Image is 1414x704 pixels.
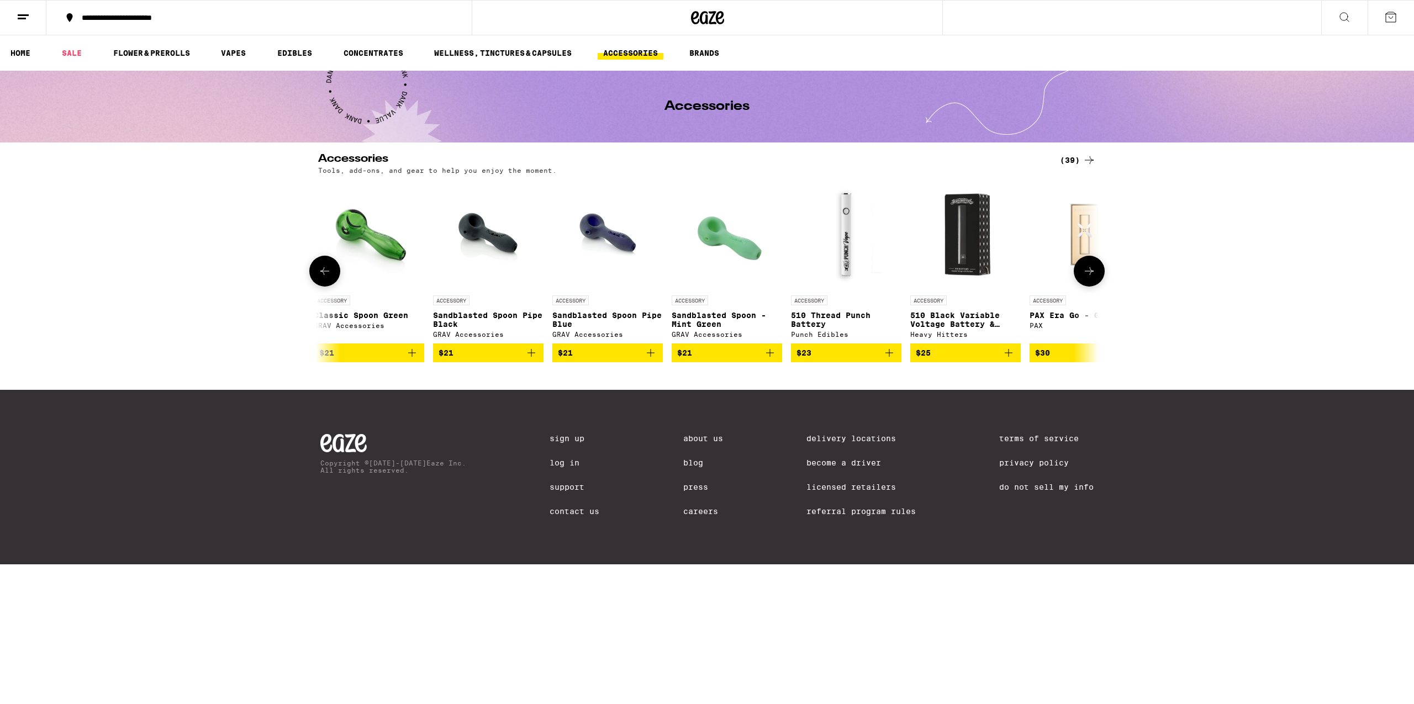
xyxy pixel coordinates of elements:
button: BRANDS [684,46,725,60]
h1: Accessories [664,100,750,113]
a: Privacy Policy [999,458,1094,467]
a: EDIBLES [272,46,318,60]
a: Referral Program Rules [806,507,916,516]
div: PAX [1030,322,1140,329]
p: PAX Era Go - Gold [1030,311,1140,320]
a: Open page for Sandblasted Spoon Pipe Blue from GRAV Accessories [552,179,663,343]
p: 510 Thread Punch Battery [791,311,901,329]
a: Open page for 510 Thread Punch Battery from Punch Edibles [791,179,901,343]
div: GRAV Accessories [672,331,782,338]
img: Punch Edibles - 510 Thread Punch Battery [791,179,901,290]
img: GRAV Accessories - Sandblasted Spoon Pipe Blue [566,179,649,290]
button: Add to bag [1030,343,1140,362]
div: GRAV Accessories [314,322,424,329]
button: Add to bag [910,343,1021,362]
a: (39) [1060,153,1096,167]
h2: Accessories [318,153,1042,167]
a: Blog [683,458,723,467]
p: Sandblasted Spoon - Mint Green [672,311,782,329]
div: GRAV Accessories [552,331,663,338]
a: Log In [550,458,599,467]
p: Classic Spoon Green [314,311,424,320]
a: WELLNESS, TINCTURES & CAPSULES [429,46,577,60]
p: ACCESSORY [910,295,947,305]
img: PAX - PAX Era Go - Gold [1030,179,1140,290]
div: GRAV Accessories [433,331,544,338]
a: CONCENTRATES [338,46,409,60]
a: Careers [683,507,723,516]
a: Become a Driver [806,458,916,467]
a: ACCESSORIES [598,46,663,60]
a: Sign Up [550,434,599,443]
span: $21 [319,348,334,357]
span: $25 [916,348,931,357]
span: $21 [677,348,692,357]
a: Open page for PAX Era Go - Gold from PAX [1030,179,1140,343]
a: Support [550,483,599,491]
button: Add to bag [433,343,544,362]
button: Add to bag [672,343,782,362]
a: Open page for 510 Black Variable Voltage Battery & Charger from Heavy Hitters [910,179,1021,343]
a: About Us [683,434,723,443]
div: Punch Edibles [791,331,901,338]
p: ACCESSORY [1030,295,1066,305]
img: GRAV Accessories - Sandblasted Spoon - Mint Green [672,179,782,290]
div: Heavy Hitters [910,331,1021,338]
img: GRAV Accessories - Classic Spoon Green [328,179,410,290]
a: Press [683,483,723,491]
p: ACCESSORY [552,295,589,305]
button: Add to bag [314,343,424,362]
a: VAPES [215,46,251,60]
button: Add to bag [552,343,663,362]
span: $23 [796,348,811,357]
a: Delivery Locations [806,434,916,443]
p: 510 Black Variable Voltage Battery & Charger [910,311,1021,329]
a: Licensed Retailers [806,483,916,491]
a: FLOWER & PREROLLS [108,46,196,60]
span: $21 [439,348,453,357]
span: $30 [1035,348,1050,357]
p: ACCESSORY [791,295,827,305]
a: Open page for Sandblasted Spoon Pipe Black from GRAV Accessories [433,179,544,343]
a: HOME [5,46,36,60]
img: Heavy Hitters - 510 Black Variable Voltage Battery & Charger [910,179,1021,290]
button: Add to bag [791,343,901,362]
a: SALE [56,46,87,60]
p: ACCESSORY [314,295,350,305]
p: Sandblasted Spoon Pipe Black [433,311,544,329]
a: Contact Us [550,507,599,516]
p: Sandblasted Spoon Pipe Blue [552,311,663,329]
a: Open page for Classic Spoon Green from GRAV Accessories [314,179,424,343]
p: ACCESSORY [672,295,708,305]
a: Do Not Sell My Info [999,483,1094,491]
span: $21 [558,348,573,357]
p: Tools, add-ons, and gear to help you enjoy the moment. [318,167,557,174]
p: Copyright © [DATE]-[DATE] Eaze Inc. All rights reserved. [320,459,466,474]
p: ACCESSORY [433,295,469,305]
img: GRAV Accessories - Sandblasted Spoon Pipe Black [447,179,530,290]
a: Terms of Service [999,434,1094,443]
a: Open page for Sandblasted Spoon - Mint Green from GRAV Accessories [672,179,782,343]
